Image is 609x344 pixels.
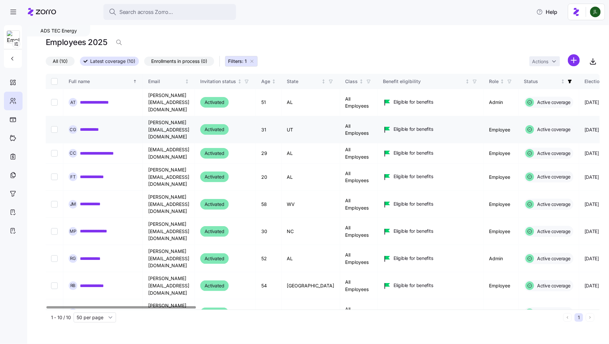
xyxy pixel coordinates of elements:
[584,282,599,289] span: [DATE]
[143,245,195,272] td: [PERSON_NAME][EMAIL_ADDRESS][DOMAIN_NAME]
[205,200,224,208] span: Activated
[584,201,599,208] span: [DATE]
[484,116,519,143] td: Employee
[378,74,484,89] th: Benefit eligibilityNot sorted
[205,125,224,133] span: Activated
[205,173,224,181] span: Activated
[340,272,378,299] td: All Employees
[484,164,519,191] td: Employee
[563,313,572,322] button: Previous page
[282,218,340,245] td: NC
[70,229,76,233] span: M P
[70,100,76,105] span: A T
[584,255,599,262] span: [DATE]
[584,174,599,180] span: [DATE]
[340,191,378,218] td: All Employees
[340,143,378,164] td: All Employees
[568,54,580,66] svg: add icon
[340,89,378,116] td: All Employees
[287,78,320,85] div: State
[51,314,71,321] span: 1 - 10 / 10
[394,150,433,156] span: Eligible for benefits
[321,79,326,84] div: Not sorted
[282,164,340,191] td: AL
[383,78,464,85] div: Benefit eligibility
[70,283,76,288] span: R B
[590,7,601,17] img: d9b9d5af0451fe2f8c405234d2cf2198
[484,89,519,116] td: Admin
[484,272,519,299] td: Employee
[256,164,282,191] td: 20
[51,310,58,316] input: Select record 9
[205,227,224,235] span: Activated
[584,150,599,157] span: [DATE]
[484,299,519,326] td: Employee
[51,78,58,85] input: Select all records
[484,74,519,89] th: RoleNot sorted
[51,150,58,157] input: Select record 3
[70,202,76,206] span: J M
[394,201,433,207] span: Eligible for benefits
[584,126,599,133] span: [DATE]
[143,272,195,299] td: [PERSON_NAME][EMAIL_ADDRESS][DOMAIN_NAME]
[535,126,571,133] span: Active coverage
[484,218,519,245] td: Employee
[63,74,143,89] th: Full nameSorted ascending
[282,143,340,164] td: AL
[535,282,571,289] span: Active coverage
[465,79,470,84] div: Not sorted
[51,255,58,262] input: Select record 7
[51,228,58,235] input: Select record 6
[359,79,364,84] div: Not sorted
[200,78,236,85] div: Invitation status
[524,78,560,85] div: Status
[282,89,340,116] td: AL
[575,313,583,322] button: 1
[205,98,224,106] span: Activated
[27,25,90,36] div: ADS TEC Energy
[205,255,224,263] span: Activated
[256,143,282,164] td: 29
[90,57,135,66] span: Latest coverage (10)
[535,99,571,106] span: Active coverage
[256,74,282,89] th: AgeNot sorted
[53,57,68,66] span: All (10)
[256,89,282,116] td: 51
[51,282,58,289] input: Select record 8
[46,37,107,47] h1: Employees 2025
[340,299,378,326] td: All Employees
[340,74,378,89] th: ClassNot sorted
[143,218,195,245] td: [PERSON_NAME][EMAIL_ADDRESS][DOMAIN_NAME]
[529,56,560,66] button: Actions
[282,191,340,218] td: WV
[394,228,433,234] span: Eligible for benefits
[584,99,599,106] span: [DATE]
[484,143,519,164] td: Employee
[394,99,433,105] span: Eligible for benefits
[584,228,599,235] span: [DATE]
[70,151,76,155] span: C C
[536,8,557,16] span: Help
[340,218,378,245] td: All Employees
[282,116,340,143] td: UT
[7,31,20,44] img: Employer logo
[143,74,195,89] th: EmailNot sorted
[394,282,433,289] span: Eligible for benefits
[225,56,258,67] button: Filters: 1
[535,228,571,235] span: Active coverage
[340,164,378,191] td: All Employees
[143,116,195,143] td: [PERSON_NAME][EMAIL_ADDRESS][DOMAIN_NAME]
[500,79,505,84] div: Not sorted
[282,272,340,299] td: [GEOGRAPHIC_DATA]
[133,79,137,84] div: Sorted ascending
[531,5,563,19] button: Help
[394,126,433,132] span: Eligible for benefits
[205,282,224,290] span: Activated
[282,74,340,89] th: StateNot sorted
[51,173,58,180] input: Select record 4
[143,143,195,164] td: [EMAIL_ADDRESS][DOMAIN_NAME]
[484,245,519,272] td: Admin
[70,127,76,132] span: C G
[103,4,236,20] button: Search across Zorro...
[148,78,184,85] div: Email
